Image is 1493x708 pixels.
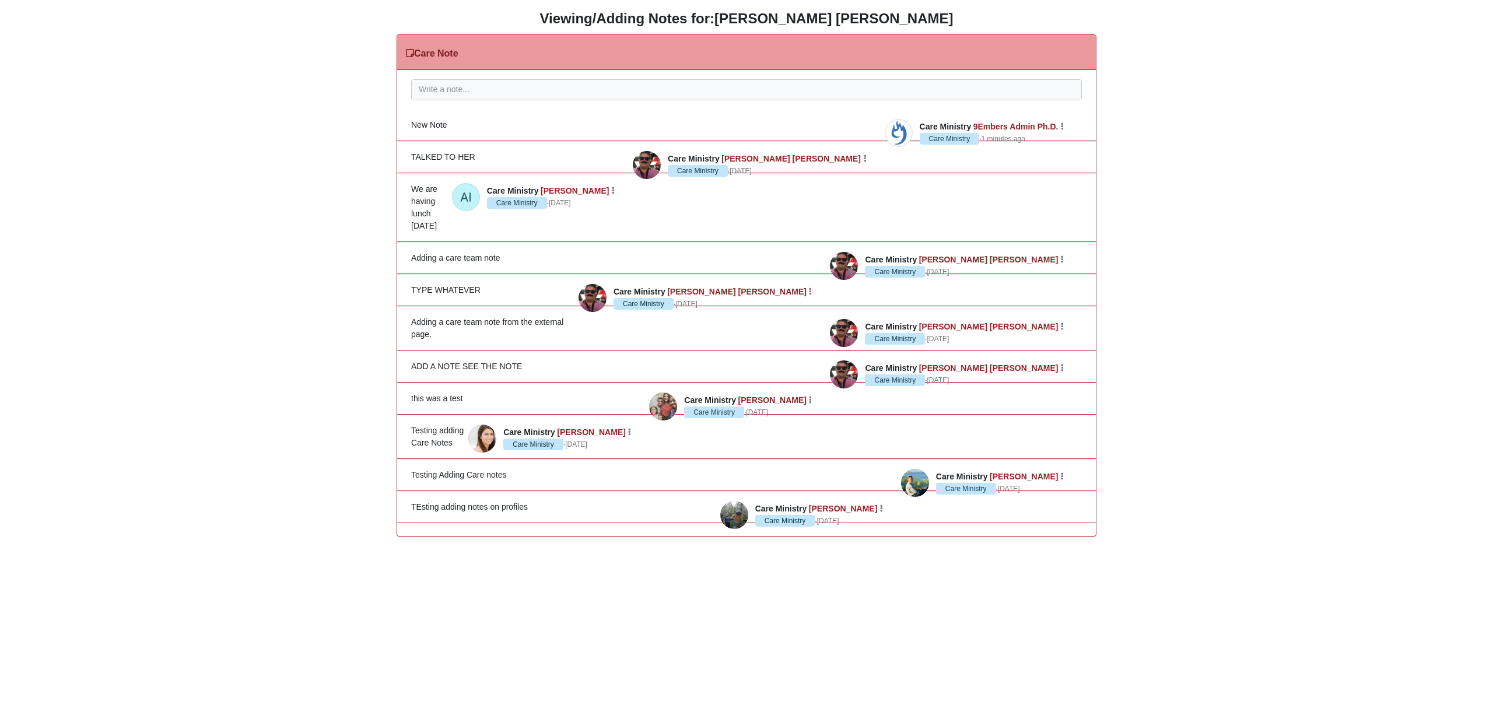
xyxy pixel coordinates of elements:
[684,406,746,418] span: ·
[675,299,698,309] a: [DATE]
[411,151,1082,163] div: TALKED TO HER
[714,10,953,26] strong: [PERSON_NAME] [PERSON_NAME]
[865,333,927,345] span: ·
[668,154,720,163] span: Care Ministry
[675,300,698,308] time: November 3, 2022, 10:59 AM
[830,319,858,347] img: Garri Lynn Darter
[411,183,1082,232] div: We are having lunch [DATE]
[614,298,675,310] span: ·
[755,504,807,513] span: Care Ministry
[503,439,565,450] span: ·
[865,266,927,278] span: ·
[865,322,917,331] span: Care Ministry
[817,517,839,525] time: May 12, 2021, 2:39 PM
[730,166,752,176] a: [DATE]
[503,427,555,437] span: Care Ministry
[549,199,571,207] time: August 7, 2023, 12:34 PM
[990,472,1058,481] a: [PERSON_NAME]
[865,333,925,345] span: Care Ministry
[411,284,1082,296] div: TYPE WHATEVER
[579,284,607,312] img: Garri Lynn Darter
[730,167,752,175] time: August 22, 2023, 2:20 PM
[411,360,1082,373] div: ADD A NOTE SEE THE NOTE
[746,407,768,418] a: [DATE]
[649,392,677,420] img: Jessica Talacki
[920,133,982,145] span: ·
[684,406,744,418] span: Care Ministry
[927,376,949,384] time: July 7, 2022, 3:00 PM
[614,298,674,310] span: Care Ministry
[411,119,1082,131] div: New Note
[411,316,1082,341] div: Adding a care team note from the external page.
[411,469,1082,481] div: Testing Adding Care notes
[406,48,458,59] h3: Care Note
[865,374,927,386] span: ·
[927,375,949,385] a: [DATE]
[936,472,988,481] span: Care Ministry
[557,427,625,437] a: [PERSON_NAME]
[982,135,1025,143] time: October 3, 2025, 1:14 PM
[919,363,1059,373] a: [PERSON_NAME] [PERSON_NAME]
[738,395,807,405] a: [PERSON_NAME]
[865,363,917,373] span: Care Ministry
[614,287,665,296] span: Care Ministry
[565,439,587,450] a: [DATE]
[411,501,1082,513] div: TEsting adding notes on profiles
[982,134,1025,144] a: 1 minutes ago
[487,197,549,209] span: ·
[549,198,571,208] a: [DATE]
[668,165,730,177] span: ·
[503,439,563,450] span: Care Ministry
[927,334,949,344] a: [DATE]
[865,266,925,278] span: Care Ministry
[998,485,1020,493] time: May 12, 2021, 2:47 PM
[830,252,858,280] img: Garri Lynn Darter
[755,515,815,527] span: Care Ministry
[452,183,480,211] img: Adriane Ireland
[920,122,972,131] span: Care Ministry
[411,425,1082,449] div: Testing adding Care Notes
[919,255,1059,264] a: [PERSON_NAME] [PERSON_NAME]
[746,408,768,416] time: December 1, 2021, 3:25 PM
[541,186,609,195] a: [PERSON_NAME]
[565,440,587,448] time: June 15, 2021, 10:06 AM
[468,425,496,453] img: Ali Smythe
[885,119,913,147] img: 9Embers Admin Ph.D.
[487,186,539,195] span: Care Ministry
[721,154,861,163] a: [PERSON_NAME] [PERSON_NAME]
[411,392,1082,405] div: this was a test
[411,252,1082,264] div: Adding a care team note
[487,197,547,209] span: Care Ministry
[927,267,949,277] a: [DATE]
[901,469,929,497] img: Kim Fertitta
[830,360,858,388] img: Garri Lynn Darter
[927,335,949,343] time: September 26, 2022, 1:17 PM
[817,516,839,526] a: [DATE]
[936,483,996,495] span: Care Ministry
[973,122,1059,131] a: 9Embers Admin Ph.D.
[865,255,917,264] span: Care Ministry
[684,395,736,405] span: Care Ministry
[927,268,949,276] time: March 20, 2023, 11:39 AM
[9,10,1484,27] h3: Viewing/Adding Notes for:
[865,374,925,386] span: Care Ministry
[633,151,661,179] img: Garri Lynn Darter
[920,133,980,145] span: Care Ministry
[667,287,807,296] a: [PERSON_NAME] [PERSON_NAME]
[720,501,748,529] img: Ellen McElfish
[936,483,998,495] span: ·
[998,483,1020,494] a: [DATE]
[919,322,1059,331] a: [PERSON_NAME] [PERSON_NAME]
[668,165,728,177] span: Care Ministry
[755,515,817,527] span: ·
[809,504,877,513] a: [PERSON_NAME]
